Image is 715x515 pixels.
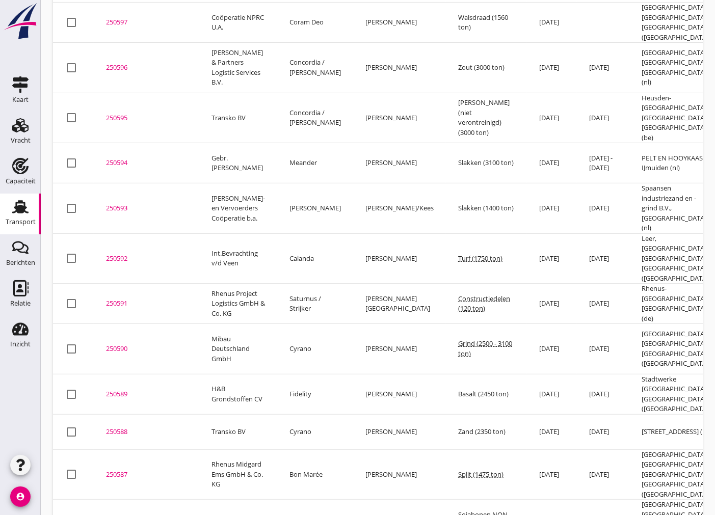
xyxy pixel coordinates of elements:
td: Cyrano [277,414,353,449]
td: Cyrano [277,324,353,374]
span: Constructiedelen (120 ton) [458,294,510,313]
div: Transport [6,219,36,225]
i: account_circle [10,486,31,507]
img: logo-small.a267ee39.svg [2,3,39,40]
td: Concordia / [PERSON_NAME] [277,93,353,143]
td: [PERSON_NAME] [353,374,446,414]
td: Basalt (2450 ton) [446,374,527,414]
div: 250592 [106,254,187,264]
div: 250590 [106,344,187,354]
td: [PERSON_NAME] [353,414,446,449]
td: Transko BV [199,93,277,143]
td: [DATE] [527,3,577,43]
td: Bon Marée [277,449,353,500]
td: Coram Deo [277,3,353,43]
td: Fidelity [277,374,353,414]
td: [DATE] [577,183,629,234]
span: Split (1475 ton) [458,470,504,479]
div: Relatie [10,300,31,307]
div: 250587 [106,470,187,480]
td: Zand (2350 ton) [446,414,527,449]
td: Rhenus Midgard Ems GmbH & Co. KG [199,449,277,500]
div: Capaciteit [6,178,36,184]
td: Slakken (3100 ton) [446,143,527,183]
div: 250591 [106,299,187,309]
td: [PERSON_NAME] [353,43,446,93]
td: Saturnus / Strijker [277,284,353,324]
div: 250593 [106,203,187,213]
td: [PERSON_NAME] [353,93,446,143]
td: Rhenus Project Logistics GmbH & Co. KG [199,284,277,324]
div: Kaart [12,96,29,103]
td: [PERSON_NAME] [353,3,446,43]
td: Concordia / [PERSON_NAME] [277,43,353,93]
div: Berichten [6,259,35,266]
td: [DATE] [577,93,629,143]
td: [DATE] - [DATE] [577,143,629,183]
td: [PERSON_NAME] (niet verontreinigd) (3000 ton) [446,93,527,143]
td: [DATE] [577,414,629,449]
td: [DATE] [577,374,629,414]
div: 250589 [106,389,187,399]
td: [PERSON_NAME] [353,143,446,183]
td: Calanda [277,233,353,284]
td: [DATE] [527,183,577,234]
div: 250596 [106,63,187,73]
td: [DATE] [577,233,629,284]
span: Turf (1750 ton) [458,254,502,263]
span: Grind (2500 - 3100 ton) [458,339,512,358]
td: [PERSON_NAME]/Kees [353,183,446,234]
td: [DATE] [527,449,577,500]
td: [PERSON_NAME] & Partners Logistic Services B.V. [199,43,277,93]
td: [DATE] [527,143,577,183]
td: Coöperatie NPRC U.A. [199,3,277,43]
td: [DATE] [527,324,577,374]
td: [DATE] [527,374,577,414]
div: 250595 [106,113,187,123]
td: [DATE] [577,284,629,324]
td: Zout (3000 ton) [446,43,527,93]
td: [DATE] [527,93,577,143]
td: Slakken (1400 ton) [446,183,527,234]
td: Meander [277,143,353,183]
div: 250597 [106,17,187,28]
td: Walsdraad (1560 ton) [446,3,527,43]
td: [DATE] [527,43,577,93]
td: Mibau Deutschland GmbH [199,324,277,374]
td: [DATE] [527,414,577,449]
td: H&B Grondstoffen CV [199,374,277,414]
td: Int.Bevrachting v/d Veen [199,233,277,284]
div: 250594 [106,158,187,168]
td: Gebr. [PERSON_NAME] [199,143,277,183]
td: [PERSON_NAME] [353,324,446,374]
td: [PERSON_NAME]- en Vervoerders Coöperatie b.a. [199,183,277,234]
td: [DATE] [577,449,629,500]
td: [DATE] [577,324,629,374]
td: [DATE] [527,284,577,324]
td: [PERSON_NAME] [277,183,353,234]
td: [PERSON_NAME] [353,449,446,500]
td: [PERSON_NAME][GEOGRAPHIC_DATA] [353,284,446,324]
div: 250588 [106,427,187,437]
div: Inzicht [10,341,31,347]
td: Transko BV [199,414,277,449]
div: Vracht [11,137,31,144]
td: [DATE] [527,233,577,284]
td: [PERSON_NAME] [353,233,446,284]
td: [DATE] [577,43,629,93]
